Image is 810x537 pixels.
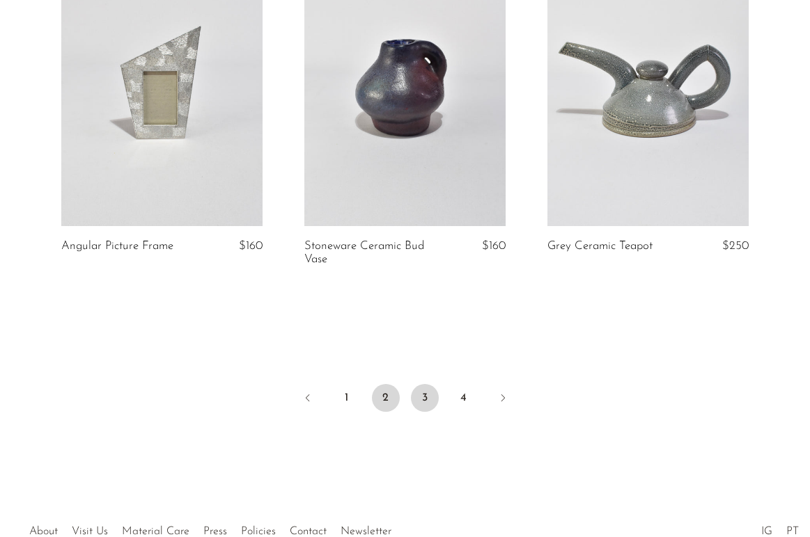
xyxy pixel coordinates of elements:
a: Angular Picture Frame [61,240,173,253]
a: PT [786,526,799,537]
a: Next [489,384,517,415]
span: 2 [372,384,400,412]
a: IG [761,526,772,537]
a: Stoneware Ceramic Bud Vase [304,240,437,266]
a: 4 [450,384,478,412]
a: Visit Us [72,526,108,537]
a: Press [203,526,227,537]
a: Grey Ceramic Teapot [547,240,653,253]
a: 1 [333,384,361,412]
a: Previous [294,384,322,415]
span: $160 [482,240,506,252]
span: $160 [239,240,263,252]
a: Material Care [122,526,189,537]
a: Policies [241,526,276,537]
a: 3 [411,384,439,412]
a: About [29,526,58,537]
span: $250 [722,240,749,252]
